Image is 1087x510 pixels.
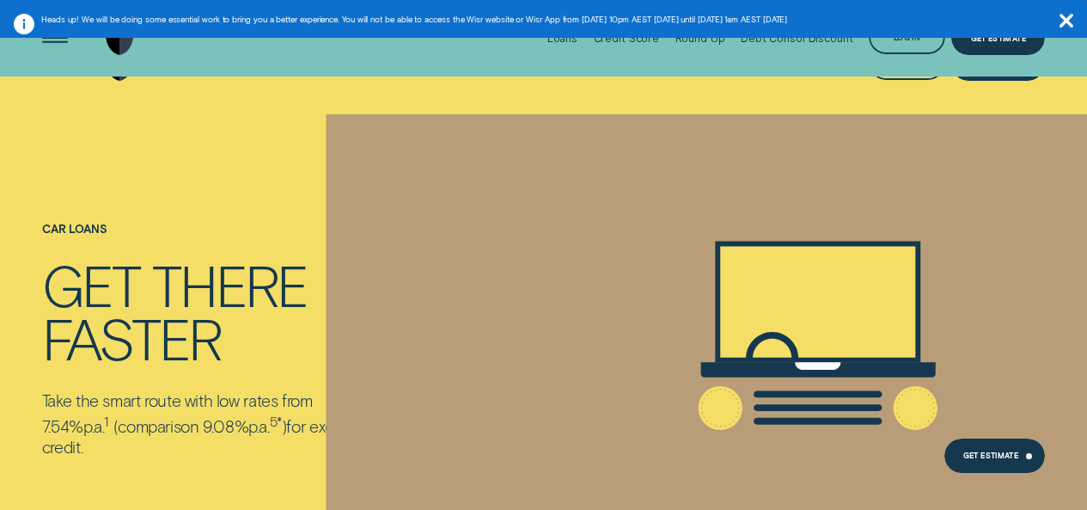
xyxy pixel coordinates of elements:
div: Round Up [675,32,725,45]
a: Get Estimate [951,21,1045,55]
div: Loans [547,32,577,45]
button: Open Menu [38,46,72,81]
div: Debt Consol Discount [741,32,852,45]
span: Per Annum [83,416,104,436]
button: Open Menu [38,21,72,55]
img: Wisr [106,21,134,55]
div: Credit Score [594,32,660,45]
span: ( [113,416,119,436]
a: Get Estimate [944,439,1046,473]
span: p.a. [83,416,104,436]
span: p.a. [248,416,269,436]
div: there [152,258,307,311]
h4: Get there faster [42,258,373,365]
div: Get [42,258,139,311]
sup: 1 [104,413,109,429]
span: ) [282,416,287,436]
div: faster [42,311,221,365]
span: Per Annum [248,416,269,436]
h1: Car loans [42,223,373,258]
p: Take the smart route with low rates from 7.54% comparison 9.08% for excellent credit. [42,390,373,458]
